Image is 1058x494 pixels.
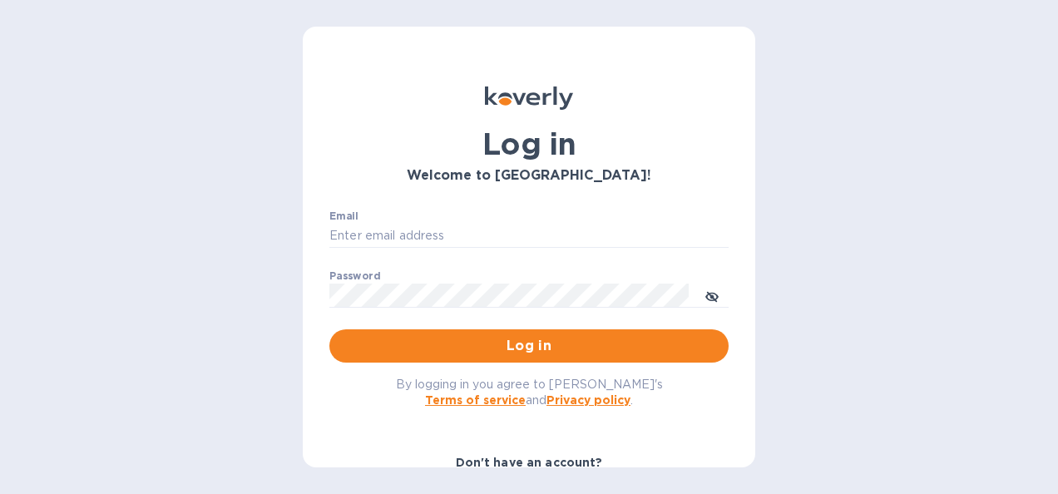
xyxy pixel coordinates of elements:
[329,211,358,221] label: Email
[329,271,380,281] label: Password
[329,224,729,249] input: Enter email address
[329,126,729,161] h1: Log in
[546,393,630,407] a: Privacy policy
[456,456,603,469] b: Don't have an account?
[485,86,573,110] img: Koverly
[329,329,729,363] button: Log in
[329,168,729,184] h3: Welcome to [GEOGRAPHIC_DATA]!
[425,393,526,407] a: Terms of service
[396,378,663,407] span: By logging in you agree to [PERSON_NAME]'s and .
[695,279,729,312] button: toggle password visibility
[343,336,715,356] span: Log in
